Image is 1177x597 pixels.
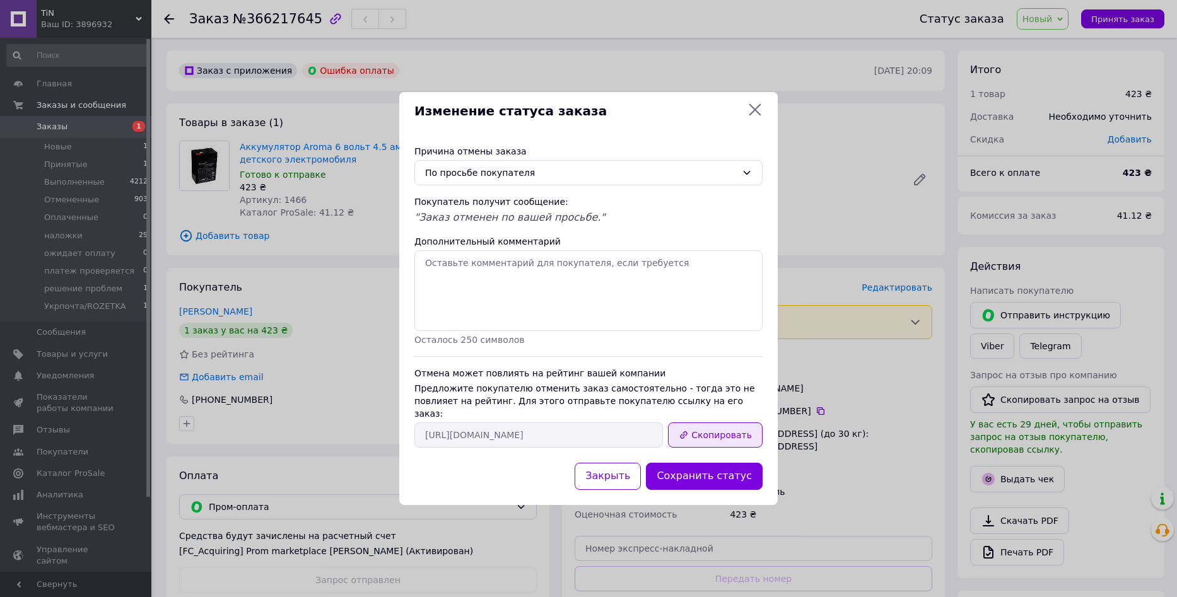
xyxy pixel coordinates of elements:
[414,382,763,420] div: Предложите покупателю отменить заказ самостоятельно - тогда это не повлияет на рейтинг. Для этого...
[575,463,641,490] button: Закрыть
[414,236,561,246] label: Дополнительный комментарий
[414,102,742,120] span: Изменение статуса заказа
[425,166,737,180] div: По просьбе покупателя
[668,422,763,448] button: Скопировать
[414,211,606,223] span: "Заказ отменен по вашей просьбе."
[414,367,763,380] div: Отмена может повлиять на рейтинг вашей компании
[414,195,763,208] div: Покупатель получит сообщение:
[646,463,763,490] button: Сохранить статус
[414,335,524,345] span: Осталось 250 символов
[414,145,763,158] div: Причина отмены заказа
